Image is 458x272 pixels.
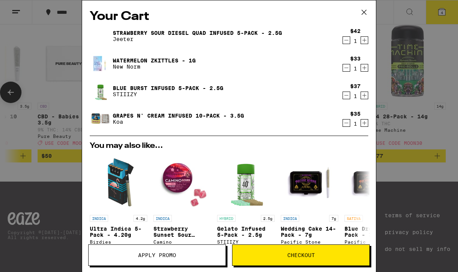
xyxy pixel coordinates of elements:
a: Open page for Blue Dream 14-Pack - 7g from Pacific Stone [344,154,402,255]
a: Open page for Ultra Indica 5-Pack - 4.20g from Birdies [90,154,147,255]
div: $42 [350,28,361,34]
p: HYBRID [217,215,236,222]
img: Birdies - Ultra Indica 5-Pack - 4.20g [90,154,147,211]
p: Strawberry Sunset Sour Gummies [153,226,211,238]
button: Checkout [232,244,370,266]
div: Camino [153,239,211,244]
div: Birdies [90,239,147,244]
div: 1 [350,93,361,99]
h2: Your Cart [90,8,368,25]
p: Blue Dream 14-Pack - 7g [344,226,402,238]
a: Blue Burst Infused 5-Pack - 2.5g [113,85,223,91]
div: $35 [350,111,361,117]
img: STIIIZY - Gelato Infused 5-Pack - 2.5g [217,154,275,211]
p: Jeeter [113,36,282,42]
button: Apply Promo [88,244,226,266]
a: Strawberry Sour Diesel Quad Infused 5-Pack - 2.5g [113,30,282,36]
img: Strawberry Sour Diesel Quad Infused 5-Pack - 2.5g [90,25,111,47]
p: 4.2g [133,215,147,222]
img: Grapes N' Cream Infused 10-Pack - 3.5g [90,108,111,129]
p: 2.5g [261,215,275,222]
button: Increment [361,64,368,72]
button: Decrement [343,119,350,127]
button: Increment [361,92,368,99]
button: Decrement [343,64,350,72]
p: Wedding Cake 14-Pack - 7g [281,226,338,238]
button: Increment [361,36,368,44]
a: Open page for Gelato Infused 5-Pack - 2.5g from STIIIZY [217,154,275,255]
div: Pacific Stone [281,239,338,244]
p: INDICA [153,215,172,222]
a: Open page for Wedding Cake 14-Pack - 7g from Pacific Stone [281,154,338,255]
p: INDICA [281,215,299,222]
div: $37 [350,83,361,89]
p: Koa [113,119,244,125]
p: SATIVA [344,215,363,222]
div: 1 [350,121,361,127]
a: Watermelon Zkittles - 1g [113,57,196,64]
p: 7g [329,215,338,222]
span: Apply Promo [138,252,176,258]
button: Increment [361,119,368,127]
div: STIIIZY [217,239,275,244]
span: Checkout [287,252,315,258]
img: Blue Burst Infused 5-Pack - 2.5g [90,80,111,102]
img: Pacific Stone - Wedding Cake 14-Pack - 7g [281,154,338,211]
div: 1 [350,66,361,72]
div: $33 [350,56,361,62]
button: Decrement [343,36,350,44]
h2: You may also like... [90,142,368,150]
img: Camino - Strawberry Sunset Sour Gummies [153,154,211,211]
img: Pacific Stone - Blue Dream 14-Pack - 7g [344,154,402,211]
p: Ultra Indica 5-Pack - 4.20g [90,226,147,238]
div: 1 [350,38,361,44]
img: Watermelon Zkittles - 1g [90,53,111,74]
a: Open page for Strawberry Sunset Sour Gummies from Camino [153,154,211,255]
p: STIIIZY [113,91,223,97]
div: Pacific Stone [344,239,402,244]
p: New Norm [113,64,196,70]
a: Grapes N' Cream Infused 10-Pack - 3.5g [113,113,244,119]
button: Decrement [343,92,350,99]
p: Gelato Infused 5-Pack - 2.5g [217,226,275,238]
